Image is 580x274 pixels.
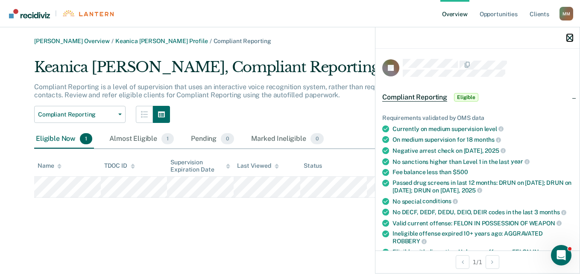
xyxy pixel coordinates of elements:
span: ROBBERY [393,238,427,245]
div: Name [38,162,62,169]
span: 1 [161,133,174,144]
div: Valid current offense: FELON IN POSSESSION OF [393,219,573,227]
div: Marked Ineligible [249,130,325,149]
span: Compliant Reporting [382,93,447,102]
div: 1 / 1 [375,251,580,273]
div: Passed drug screens in last 12 months: DRUN on [DATE]; DRUN on [DATE]; DRUN on [DATE], [393,179,573,194]
div: Eligible Now [34,130,94,149]
span: conditions [422,198,457,204]
div: No special [393,198,573,205]
div: Last Viewed [237,162,278,169]
div: Currently on medium supervision [393,125,573,133]
div: Status [304,162,322,169]
span: months [539,209,566,216]
div: Supervision Expiration Date [170,159,230,173]
a: Keanica [PERSON_NAME] Profile [115,38,208,44]
div: On medium supervision for 18 [393,136,573,143]
span: Compliant Reporting [38,111,115,118]
div: Fee balance less than [393,169,573,176]
button: Previous Opportunity [456,255,469,269]
button: Profile dropdown button [559,7,573,20]
span: 0 [221,133,234,144]
div: Requirements validated by OMS data [382,114,573,122]
img: Lantern [62,10,114,17]
span: WEAPON [529,220,562,227]
div: Ineligible offense expired 10+ years ago: AGGRAVATED [393,230,573,245]
div: Eligible with discretion: Unknown offenses: FELON IN POSSESSION OF WEAPON (Projected Completion D... [393,248,573,270]
div: No DECF, DEDF, DEDU, DEIO, DEIR codes in the last 3 [393,208,573,216]
iframe: Intercom live chat [551,245,571,265]
div: Almost Eligible [108,130,176,149]
span: 1 [80,133,92,144]
div: Keanica [PERSON_NAME], Compliant Reporting [34,58,469,83]
div: No sanctions higher than Level 1 in the last [393,158,573,166]
span: 2025 [485,147,505,154]
a: [PERSON_NAME] Overview [34,38,110,44]
span: year [511,158,530,165]
span: $500 [453,169,468,175]
p: Compliant Reporting is a level of supervision that uses an interactive voice recognition system, ... [34,83,457,99]
div: Negative arrest check on [DATE], [393,147,573,154]
span: 2025 [462,187,482,194]
span: | [50,10,62,17]
span: / [208,38,214,44]
div: Compliant ReportingEligible [375,84,580,111]
span: / [110,38,115,44]
div: Pending [189,130,236,149]
span: level [484,125,504,132]
button: Next Opportunity [486,255,499,269]
span: Compliant Reporting [214,38,271,44]
span: months [474,136,501,143]
span: 0 [311,133,324,144]
div: M M [559,7,573,20]
div: TDOC ID [104,162,135,169]
img: Recidiviz [9,9,50,18]
span: Eligible [454,93,478,102]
